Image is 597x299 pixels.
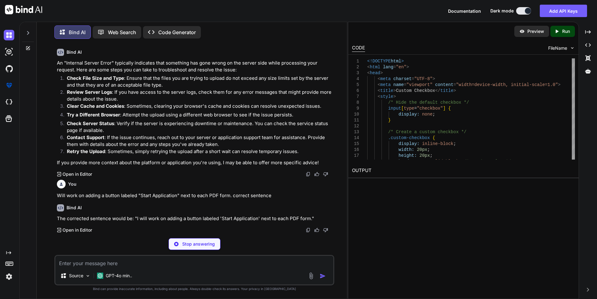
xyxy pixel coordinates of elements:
p: : Verify if the server is experiencing downtime or maintenance. You can check the service status ... [67,120,333,134]
span: = [411,76,414,81]
div: 12 [352,123,359,129]
span: display: [398,112,419,117]
p: Open in Editor [62,171,92,177]
span: height: [398,153,417,158]
span: < [377,82,380,87]
p: Open in Editor [62,227,92,233]
img: chevron down [570,45,575,51]
h2: OUTPUT [348,163,579,178]
span: Custom Checkbox [396,88,435,93]
span: .custom-checkbox [388,135,430,140]
span: title [440,88,453,93]
div: 2 [352,64,359,70]
img: premium [4,80,14,91]
span: input [388,106,401,111]
span: > [406,65,409,70]
img: settings [4,271,14,282]
span: "en" [396,65,406,70]
img: copy [306,172,311,177]
div: 15 [352,141,359,147]
img: like [314,228,319,233]
span: "viewport" [406,82,433,87]
p: If you provide more context about the platform or application you're using, I may be able to offe... [57,159,333,166]
span: Dark mode [490,8,514,14]
span: < [377,94,380,99]
span: black [446,159,459,164]
img: Bind AI [5,5,42,14]
span: 2px [419,159,427,164]
span: meta [380,82,391,87]
div: 8 [352,100,359,106]
div: 4 [352,76,359,82]
p: Web Search [108,29,136,36]
span: < [377,76,380,81]
span: < [367,65,370,70]
span: name [393,82,404,87]
span: ; [427,147,430,152]
div: 9 [352,106,359,111]
span: > [433,76,435,81]
span: title [380,88,393,93]
h6: Bind AI [67,205,82,211]
img: cloudideIcon [4,97,14,107]
span: none [422,112,433,117]
strong: Retry the Upload [67,148,105,154]
div: 10 [352,111,359,117]
img: Pick Models [85,273,90,279]
p: An "Internal Server Error" typically indicates that something has gone wrong on the server side w... [57,60,333,74]
span: = [404,82,406,87]
img: attachment [308,272,315,279]
img: icon [320,273,326,279]
p: The corrected sentence would be: "I will work on adding a button labeled 'Start Application' next... [57,215,333,222]
img: dislike [323,172,328,177]
img: like [314,172,319,177]
p: Code Generator [158,29,196,36]
span: } [388,118,391,123]
button: Documentation [448,8,481,14]
strong: Check File Size and Type [67,75,124,81]
span: html [391,59,401,64]
span: "checkbox" [417,106,443,111]
span: /* Create a custom checkbox */ [388,129,466,134]
img: darkChat [4,30,14,40]
div: 5 [352,82,359,88]
div: 17 [352,153,359,159]
span: ; [433,112,435,117]
p: : Sometimes, clearing your browser's cache and cookies can resolve unexpected issues. [67,103,333,110]
span: head [370,70,380,75]
img: GPT-4o mini [97,273,103,279]
span: ] [443,106,445,111]
span: ; [430,153,432,158]
p: : If you have access to the server logs, check them for any error messages that might provide mor... [67,89,333,103]
strong: Contact Support [67,134,104,140]
h6: You [68,181,76,187]
p: : Sometimes, simply retrying the upload after a short wait can resolve temporary issues. [67,148,333,155]
span: content [435,82,453,87]
img: darkAi-studio [4,47,14,57]
strong: Clear Cache and Cookies [67,103,124,109]
span: > [453,88,456,93]
div: 18 [352,159,359,165]
span: "width=device-width, initial-scale=1.0" [456,82,558,87]
div: 16 [352,147,359,153]
p: : Ensure that the files you are trying to upload do not exceed any size limits set by the server ... [67,75,333,89]
span: charset [393,76,412,81]
span: lang [383,65,393,70]
p: : Attempt the upload using a different web browser to see if the issue persists. [67,111,333,119]
span: html [370,65,380,70]
span: ; [453,141,456,146]
span: 20px [417,147,427,152]
p: Preview [527,28,544,34]
strong: Try a Different Browser [67,112,120,118]
strong: Check Server Status [67,120,114,126]
div: 13 [352,129,359,135]
span: width: [398,147,414,152]
p: Bind can provide inaccurate information, including about people. Always double-check its answers.... [54,287,334,291]
span: /* Border color */ [464,159,511,164]
span: = [414,106,417,111]
span: border: [398,159,417,164]
span: > [380,70,383,75]
span: ; [459,159,461,164]
div: 7 [352,94,359,100]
